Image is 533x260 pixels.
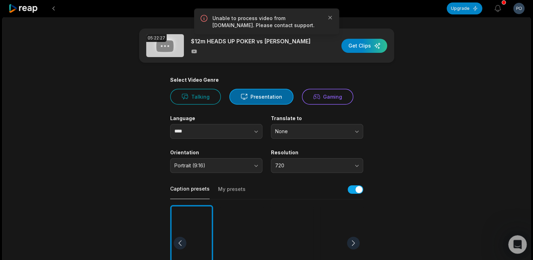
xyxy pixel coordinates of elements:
label: Translate to [271,115,363,122]
div: Select Video Genre [170,77,363,83]
button: Presentation [229,89,293,105]
button: 720 [271,158,363,173]
div: 05:22:27 [146,34,167,42]
label: Resolution [271,149,363,156]
button: Caption presets [170,185,210,199]
span: None [275,128,349,135]
button: Upgrade [447,2,482,14]
p: $12m HEADS UP POKER vs [PERSON_NAME] [191,37,311,45]
label: Orientation [170,149,262,156]
p: Unable to process video from [DOMAIN_NAME]. Please contact support. [212,15,321,29]
span: 720 [275,162,349,169]
iframe: Intercom live chat [508,235,527,254]
button: My presets [218,186,246,199]
button: Talking [170,89,221,105]
button: Portrait (9:16) [170,158,262,173]
button: None [271,124,363,139]
button: Gaming [302,89,353,105]
span: Portrait (9:16) [174,162,248,169]
button: Get Clips [341,39,387,53]
label: Language [170,115,262,122]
